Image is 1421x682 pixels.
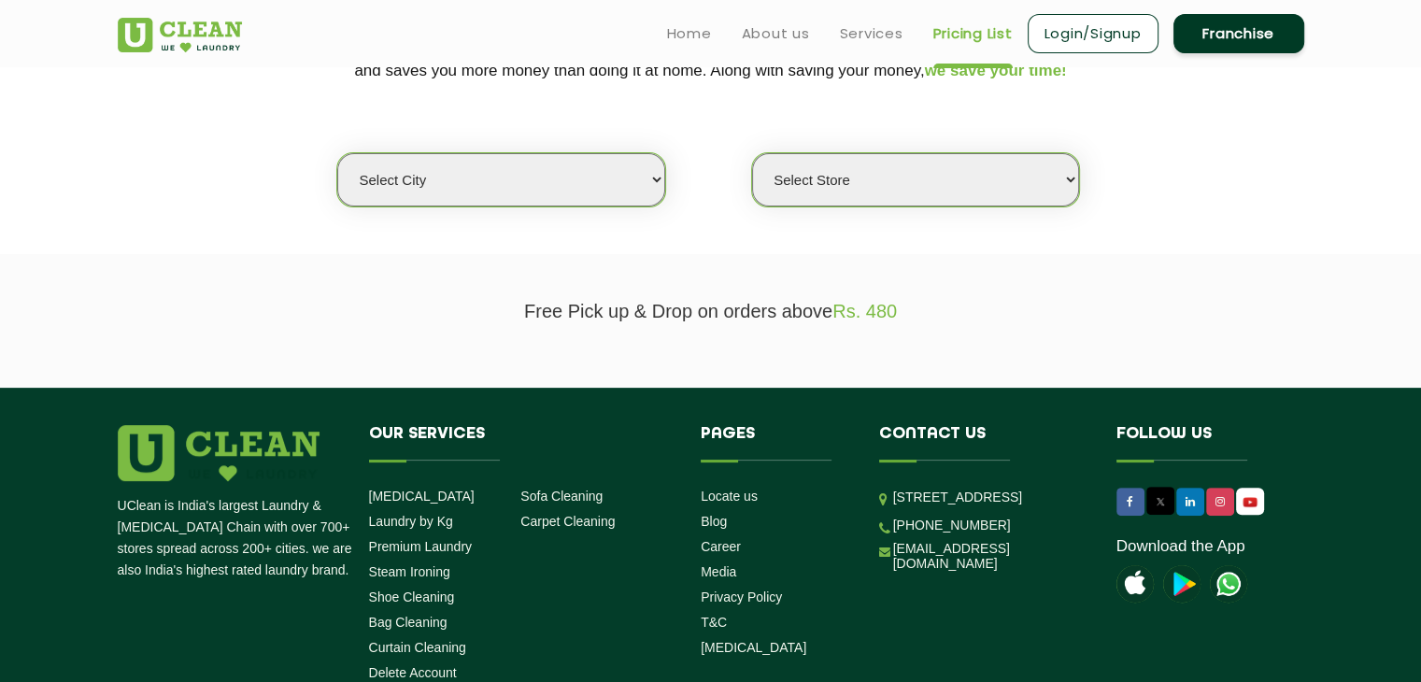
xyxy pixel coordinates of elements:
a: Download the App [1116,537,1245,556]
a: [MEDICAL_DATA] [701,640,806,655]
a: About us [742,22,810,45]
a: Media [701,564,736,579]
a: Blog [701,514,727,529]
a: Privacy Policy [701,590,782,604]
h4: Contact us [879,425,1088,461]
a: Premium Laundry [369,539,473,554]
a: Pricing List [933,22,1013,45]
h4: Our Services [369,425,674,461]
img: apple-icon.png [1116,565,1154,603]
a: Steam Ironing [369,564,450,579]
img: logo.png [118,425,320,481]
span: Rs. 480 [832,301,897,321]
a: Services [840,22,903,45]
h4: Pages [701,425,851,461]
a: Shoe Cleaning [369,590,455,604]
a: Career [701,539,741,554]
p: Free Pick up & Drop on orders above [118,301,1304,322]
a: Sofa Cleaning [520,489,603,504]
img: playstoreicon.png [1163,565,1201,603]
p: [STREET_ADDRESS] [893,487,1088,508]
a: Curtain Cleaning [369,640,466,655]
a: Franchise [1173,14,1304,53]
a: [PHONE_NUMBER] [893,518,1011,533]
a: Locate us [701,489,758,504]
h4: Follow us [1116,425,1281,461]
p: UClean is India's largest Laundry & [MEDICAL_DATA] Chain with over 700+ stores spread across 200+... [118,495,355,581]
a: T&C [701,615,727,630]
a: [EMAIL_ADDRESS][DOMAIN_NAME] [893,541,1088,571]
span: we save your time! [925,62,1067,79]
a: Bag Cleaning [369,615,448,630]
img: UClean Laundry and Dry Cleaning [1238,492,1262,512]
a: Carpet Cleaning [520,514,615,529]
a: Home [667,22,712,45]
a: Laundry by Kg [369,514,453,529]
a: [MEDICAL_DATA] [369,489,475,504]
img: UClean Laundry and Dry Cleaning [118,18,242,52]
a: Delete Account [369,665,457,680]
img: UClean Laundry and Dry Cleaning [1210,565,1247,603]
a: Login/Signup [1028,14,1158,53]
